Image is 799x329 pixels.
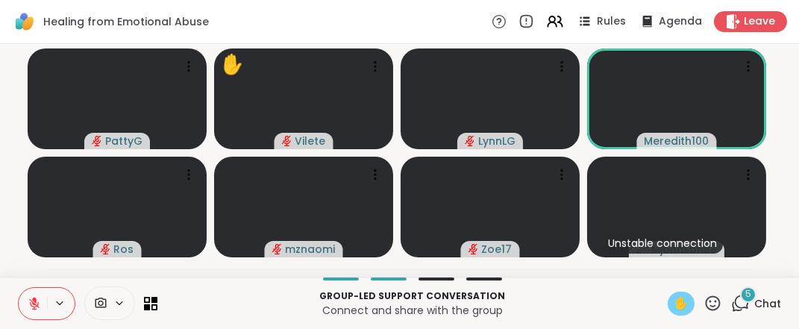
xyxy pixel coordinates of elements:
span: ✋ [674,295,689,313]
span: Meredith100 [645,134,709,148]
div: ✋ [220,50,244,79]
span: Agenda [659,14,702,29]
img: ShareWell Logomark [12,9,37,34]
span: 5 [745,288,751,301]
span: audio-muted [465,136,475,146]
div: Unstable connection [602,233,723,254]
span: Vilete [295,134,326,148]
span: Chat [754,296,781,311]
span: audio-muted [282,136,292,146]
span: audio-muted [92,136,102,146]
p: Connect and share with the group [166,303,659,318]
span: LynnLG [478,134,516,148]
span: Healing from Emotional Abuse [43,14,209,29]
span: audio-muted [101,244,111,254]
span: audio-muted [469,244,479,254]
span: Ros [114,242,134,257]
span: audio-muted [272,244,283,254]
p: Group-led support conversation [166,289,659,303]
span: Leave [744,14,775,29]
span: PattyG [105,134,142,148]
span: Rules [597,14,626,29]
span: Zoe17 [482,242,513,257]
span: mznaomi [286,242,336,257]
